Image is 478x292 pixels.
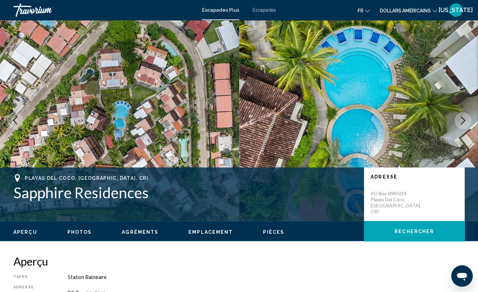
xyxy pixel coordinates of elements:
span: Emplacement [189,229,233,235]
a: Escapades Plus [202,7,239,13]
button: Aperçu [13,229,37,235]
p: . PO Box 0045019 Playas del Coco, [GEOGRAPHIC_DATA], CRI [371,185,424,215]
button: Next image [455,112,471,129]
span: Playas del Coco, [GEOGRAPHIC_DATA], CRI [25,175,149,181]
font: dollars américains [380,8,431,13]
div: Taper [13,275,51,280]
button: Previous image [7,112,23,129]
span: Photos [67,229,92,235]
span: Pièces [263,229,284,235]
button: Rechercher [364,221,465,241]
a: Travorium [13,3,195,17]
font: fr [358,8,363,13]
iframe: Bouton de lancement de la fenêtre de messagerie [451,265,473,287]
p: Adresse [371,174,458,179]
button: Emplacement [189,229,233,235]
span: Agréments [122,229,158,235]
div: Station balnéaire [68,275,465,280]
button: Menu utilisateur [447,3,465,17]
span: Aperçu [13,229,37,235]
span: Rechercher [394,229,434,234]
h2: Aperçu [13,254,465,268]
a: Escapades [253,7,276,13]
button: Agréments [122,229,158,235]
button: Photos [67,229,92,235]
button: Changer de devise [380,6,437,15]
font: [US_STATE] [439,6,473,13]
button: Changer de langue [358,6,370,15]
button: Pièces [263,229,284,235]
h1: Sapphire Residences [13,184,357,201]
